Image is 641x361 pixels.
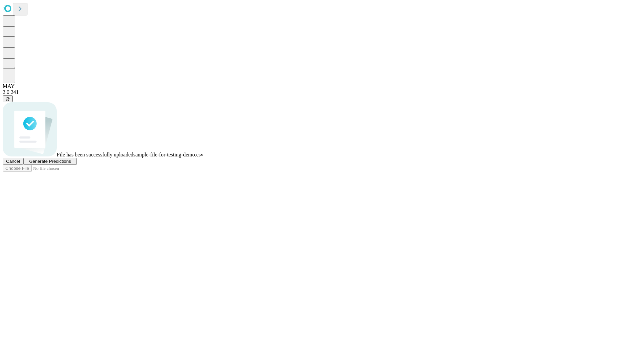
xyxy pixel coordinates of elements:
span: sample-file-for-testing-demo.csv [133,152,203,157]
span: Cancel [6,159,20,164]
span: @ [5,96,10,101]
button: @ [3,95,13,102]
span: File has been successfully uploaded [57,152,133,157]
div: 2.0.241 [3,89,638,95]
button: Generate Predictions [23,158,77,165]
div: MAY [3,83,638,89]
span: Generate Predictions [29,159,71,164]
button: Cancel [3,158,23,165]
